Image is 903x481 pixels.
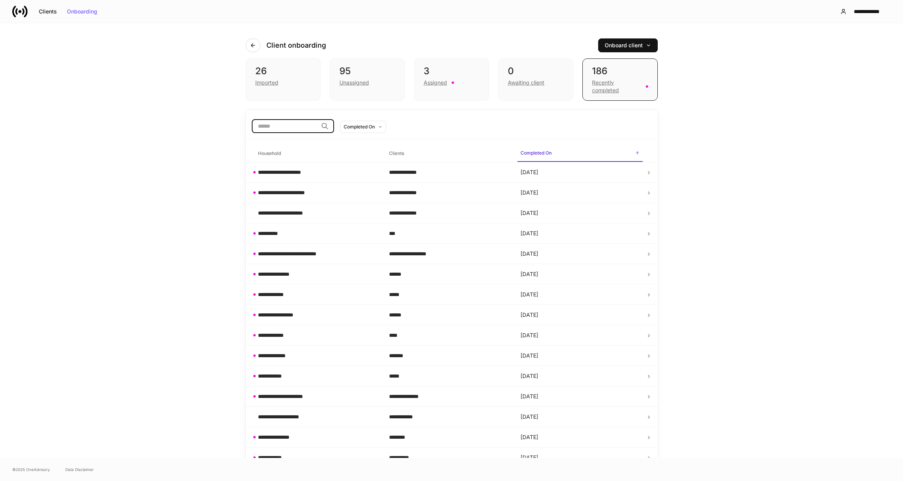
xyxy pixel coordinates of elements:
[514,346,646,366] td: [DATE]
[339,79,369,87] div: Unassigned
[592,65,648,77] div: 186
[424,65,479,77] div: 3
[517,145,643,162] span: Completed On
[340,121,386,133] button: Completed On
[514,305,646,325] td: [DATE]
[34,5,62,18] button: Clients
[62,5,102,18] button: Onboarding
[266,41,326,50] h4: Client onboarding
[514,244,646,264] td: [DATE]
[514,162,646,183] td: [DATE]
[514,223,646,244] td: [DATE]
[582,58,657,101] div: 186Recently completed
[12,466,50,473] span: © 2025 OneAdvisory
[344,123,375,130] div: Completed On
[514,407,646,427] td: [DATE]
[255,79,278,87] div: Imported
[424,79,447,87] div: Assigned
[514,448,646,468] td: [DATE]
[330,58,405,101] div: 95Unassigned
[414,58,489,101] div: 3Assigned
[605,43,651,48] div: Onboard client
[255,65,311,77] div: 26
[258,150,281,157] h6: Household
[514,427,646,448] td: [DATE]
[592,79,641,94] div: Recently completed
[386,146,511,161] span: Clients
[65,466,94,473] a: Data Disclaimer
[498,58,573,101] div: 0Awaiting client
[514,203,646,223] td: [DATE]
[255,146,380,161] span: Household
[514,183,646,203] td: [DATE]
[389,150,404,157] h6: Clients
[514,325,646,346] td: [DATE]
[514,264,646,285] td: [DATE]
[521,149,552,156] h6: Completed On
[246,58,321,101] div: 26Imported
[514,366,646,386] td: [DATE]
[514,386,646,407] td: [DATE]
[514,285,646,305] td: [DATE]
[39,9,57,14] div: Clients
[508,79,544,87] div: Awaiting client
[508,65,564,77] div: 0
[598,38,658,52] button: Onboard client
[339,65,395,77] div: 95
[67,9,97,14] div: Onboarding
